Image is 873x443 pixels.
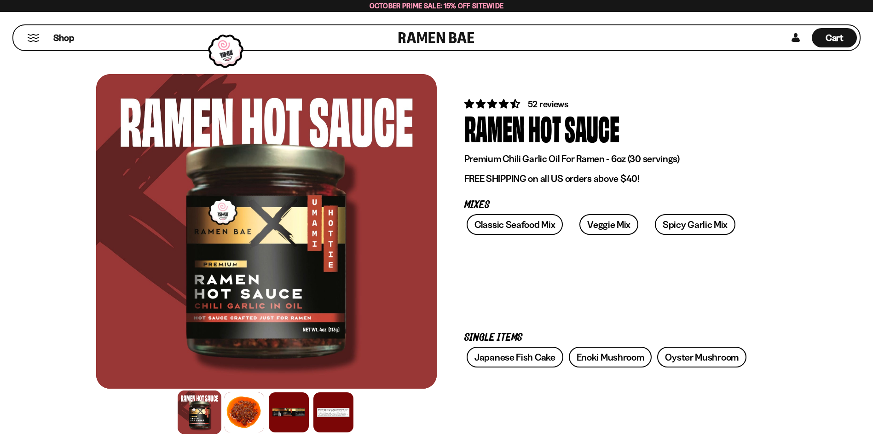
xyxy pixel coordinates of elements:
span: October Prime Sale: 15% off Sitewide [370,1,504,10]
span: Shop [53,32,74,44]
a: Shop [53,28,74,47]
div: Hot [528,111,561,145]
span: Cart [826,32,844,43]
p: Premium Chili Garlic Oil For Ramen - 6oz (30 servings) [464,153,750,165]
div: Ramen [464,111,525,145]
p: Single Items [464,333,750,342]
div: Cart [812,25,857,50]
span: 52 reviews [528,99,568,110]
div: Sauce [565,111,619,145]
a: Veggie Mix [579,214,638,235]
a: Spicy Garlic Mix [655,214,735,235]
a: Classic Seafood Mix [467,214,563,235]
p: Mixes [464,201,750,210]
span: 4.71 stars [464,98,522,110]
p: FREE SHIPPING on all US orders above $40! [464,173,750,185]
a: Enoki Mushroom [569,347,652,367]
a: Oyster Mushroom [657,347,746,367]
button: Mobile Menu Trigger [27,34,40,42]
a: Japanese Fish Cake [467,347,563,367]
